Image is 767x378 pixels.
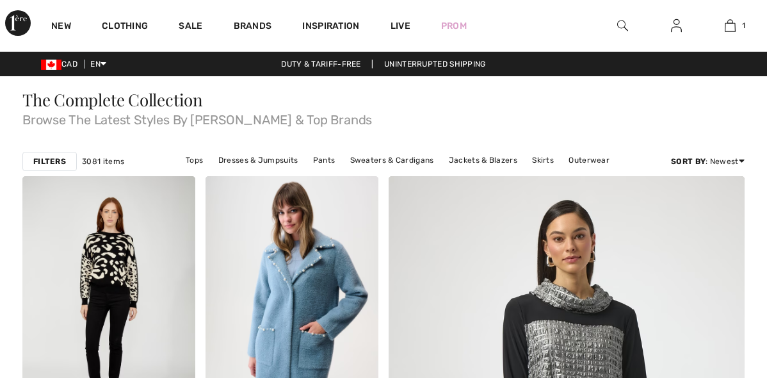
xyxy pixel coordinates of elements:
[442,152,524,168] a: Jackets & Blazers
[661,18,692,34] a: Sign In
[391,19,410,33] a: Live
[742,20,745,31] span: 1
[617,18,628,33] img: search the website
[562,152,616,168] a: Outerwear
[307,152,342,168] a: Pants
[234,21,272,34] a: Brands
[302,21,359,34] span: Inspiration
[671,156,745,167] div: : Newest
[41,60,61,70] img: Canadian Dollar
[179,21,202,34] a: Sale
[82,156,124,167] span: 3081 items
[441,19,467,33] a: Prom
[102,21,148,34] a: Clothing
[5,10,31,36] img: 1ère Avenue
[725,18,736,33] img: My Bag
[33,156,66,167] strong: Filters
[212,152,305,168] a: Dresses & Jumpsuits
[526,152,560,168] a: Skirts
[704,18,756,33] a: 1
[671,18,682,33] img: My Info
[90,60,106,69] span: EN
[41,60,83,69] span: CAD
[179,152,209,168] a: Tops
[22,108,745,126] span: Browse The Latest Styles By [PERSON_NAME] & Top Brands
[22,88,203,111] span: The Complete Collection
[344,152,440,168] a: Sweaters & Cardigans
[51,21,71,34] a: New
[671,157,706,166] strong: Sort By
